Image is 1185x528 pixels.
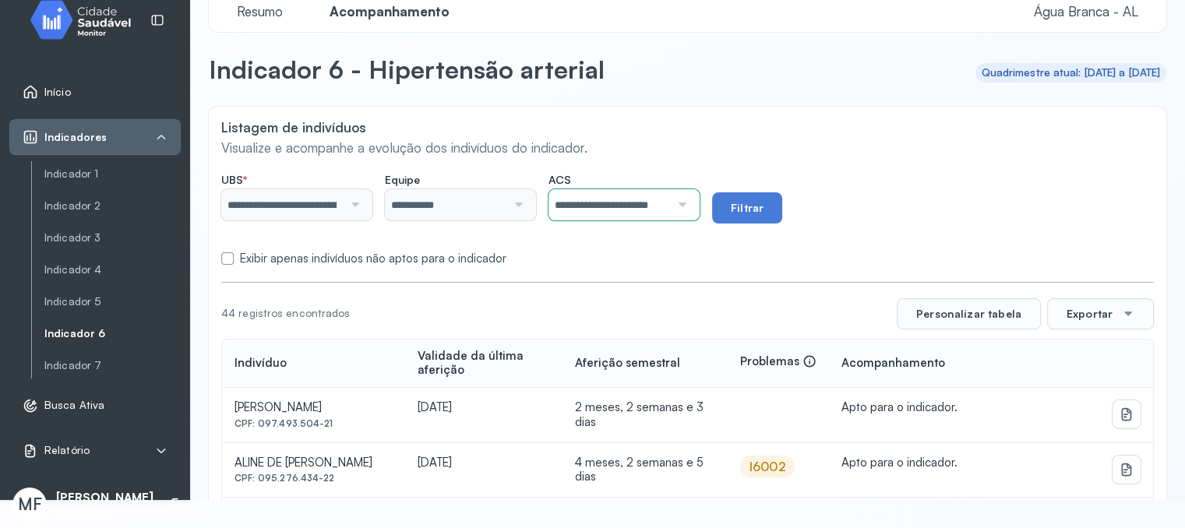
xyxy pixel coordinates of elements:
[221,4,298,19] a: Resumo
[221,307,350,320] div: 44 registros encontrados
[209,54,605,85] p: Indicador 6 - Hipertensão arterial
[44,263,181,276] a: Indicador 4
[44,231,181,245] a: Indicador 3
[44,292,181,312] a: Indicador 5
[240,252,506,266] label: Exibir apenas indivíduos não aptos para o indicador
[44,164,181,184] a: Indicador 1
[314,4,465,19] a: Acompanhamento
[44,444,90,457] span: Relatório
[320,3,459,19] span: Acompanhamento
[44,167,181,181] a: Indicador 1
[235,456,393,470] div: ALINE DE [PERSON_NAME]
[575,400,715,430] div: 2 meses, 2 semanas e 3 dias
[44,196,181,216] a: Indicador 2
[235,400,393,415] div: [PERSON_NAME]
[44,131,107,144] span: Indicadores
[418,456,550,470] div: [DATE]
[897,298,1041,329] button: Personalizar tabela
[44,324,181,343] a: Indicador 6
[221,173,247,187] span: UBS
[841,400,1088,415] div: Apto para o indicador.
[44,327,181,340] a: Indicador 6
[44,399,104,412] span: Busca Ativa
[418,400,550,415] div: [DATE]
[44,359,181,372] a: Indicador 7
[44,228,181,248] a: Indicador 3
[740,354,816,372] div: Problemas
[982,66,1161,79] div: Quadrimestre atual: [DATE] a [DATE]
[44,260,181,280] a: Indicador 4
[227,3,292,19] span: Resumo
[575,356,680,371] div: Aferição semestral
[235,418,393,429] div: CPF: 097.493.504-21
[44,86,71,99] span: Início
[44,199,181,213] a: Indicador 2
[1034,3,1138,19] span: Água Branca - AL
[221,139,1154,156] p: Visualize e acompanhe a evolução dos indivíduos do indicador.
[1047,298,1154,329] button: Exportar
[235,473,393,484] div: CPF: 095.276.434-22
[418,349,550,378] div: Validade da última aferição
[712,192,782,224] button: Filtrar
[23,398,168,414] a: Busca Ativa
[235,356,287,371] div: Indivíduo
[221,119,1154,136] p: Listagem de indivíduos
[44,295,181,308] a: Indicador 5
[841,456,1088,470] div: Apto para o indicador.
[56,491,153,505] p: [PERSON_NAME]
[23,84,168,100] a: Início
[841,356,945,371] div: Acompanhamento
[44,356,181,375] a: Indicador 7
[18,494,42,514] span: MF
[548,173,571,187] span: ACS
[385,173,420,187] span: Equipe
[575,456,715,485] div: 4 meses, 2 semanas e 5 dias
[749,459,785,474] div: I6002
[56,505,153,518] p: Enfermeiro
